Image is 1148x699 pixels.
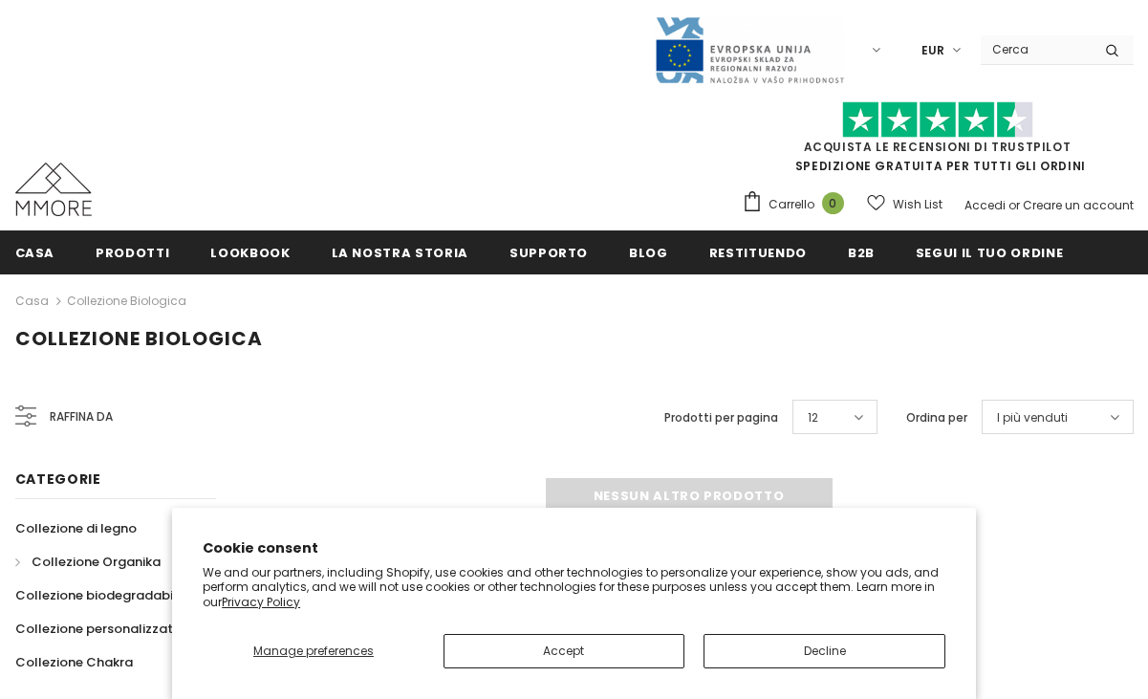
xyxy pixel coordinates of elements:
[203,565,945,610] p: We and our partners, including Shopify, use cookies and other technologies to personalize your ex...
[15,290,49,313] a: Casa
[50,406,113,427] span: Raffina da
[629,230,668,273] a: Blog
[848,230,875,273] a: B2B
[15,612,182,645] a: Collezione personalizzata
[742,190,854,219] a: Carrello 0
[32,553,161,571] span: Collezione Organika
[210,230,290,273] a: Lookbook
[15,470,101,489] span: Categorie
[444,634,685,668] button: Accept
[96,244,169,262] span: Prodotti
[15,230,55,273] a: Casa
[709,244,807,262] span: Restituendo
[921,41,944,60] span: EUR
[15,586,184,604] span: Collezione biodegradabile
[916,230,1063,273] a: Segui il tuo ordine
[654,15,845,85] img: Javni Razpis
[867,187,942,221] a: Wish List
[332,244,468,262] span: La nostra storia
[997,408,1068,427] span: I più venduti
[15,545,161,579] a: Collezione Organika
[509,230,588,273] a: supporto
[654,41,845,57] a: Javni Razpis
[67,293,186,309] a: Collezione biologica
[804,139,1072,155] a: Acquista le recensioni di TrustPilot
[964,197,1006,213] a: Accedi
[808,408,818,427] span: 12
[203,538,945,558] h2: Cookie consent
[769,195,814,214] span: Carrello
[916,244,1063,262] span: Segui il tuo ordine
[15,512,137,545] a: Collezione di legno
[893,195,942,214] span: Wish List
[1023,197,1134,213] a: Creare un account
[253,643,374,659] span: Manage preferences
[15,645,133,679] a: Collezione Chakra
[629,244,668,262] span: Blog
[15,653,133,671] span: Collezione Chakra
[742,110,1134,174] span: SPEDIZIONE GRATUITA PER TUTTI GLI ORDINI
[509,244,588,262] span: supporto
[704,634,945,668] button: Decline
[981,35,1091,63] input: Search Site
[822,192,844,214] span: 0
[15,579,184,612] a: Collezione biodegradabile
[906,408,967,427] label: Ordina per
[15,325,263,352] span: Collezione biologica
[332,230,468,273] a: La nostra storia
[210,244,290,262] span: Lookbook
[15,163,92,216] img: Casi MMORE
[848,244,875,262] span: B2B
[15,519,137,537] span: Collezione di legno
[203,634,424,668] button: Manage preferences
[96,230,169,273] a: Prodotti
[842,101,1033,139] img: Fidati di Pilot Stars
[15,244,55,262] span: Casa
[709,230,807,273] a: Restituendo
[15,620,182,638] span: Collezione personalizzata
[1008,197,1020,213] span: or
[664,408,778,427] label: Prodotti per pagina
[222,594,300,610] a: Privacy Policy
